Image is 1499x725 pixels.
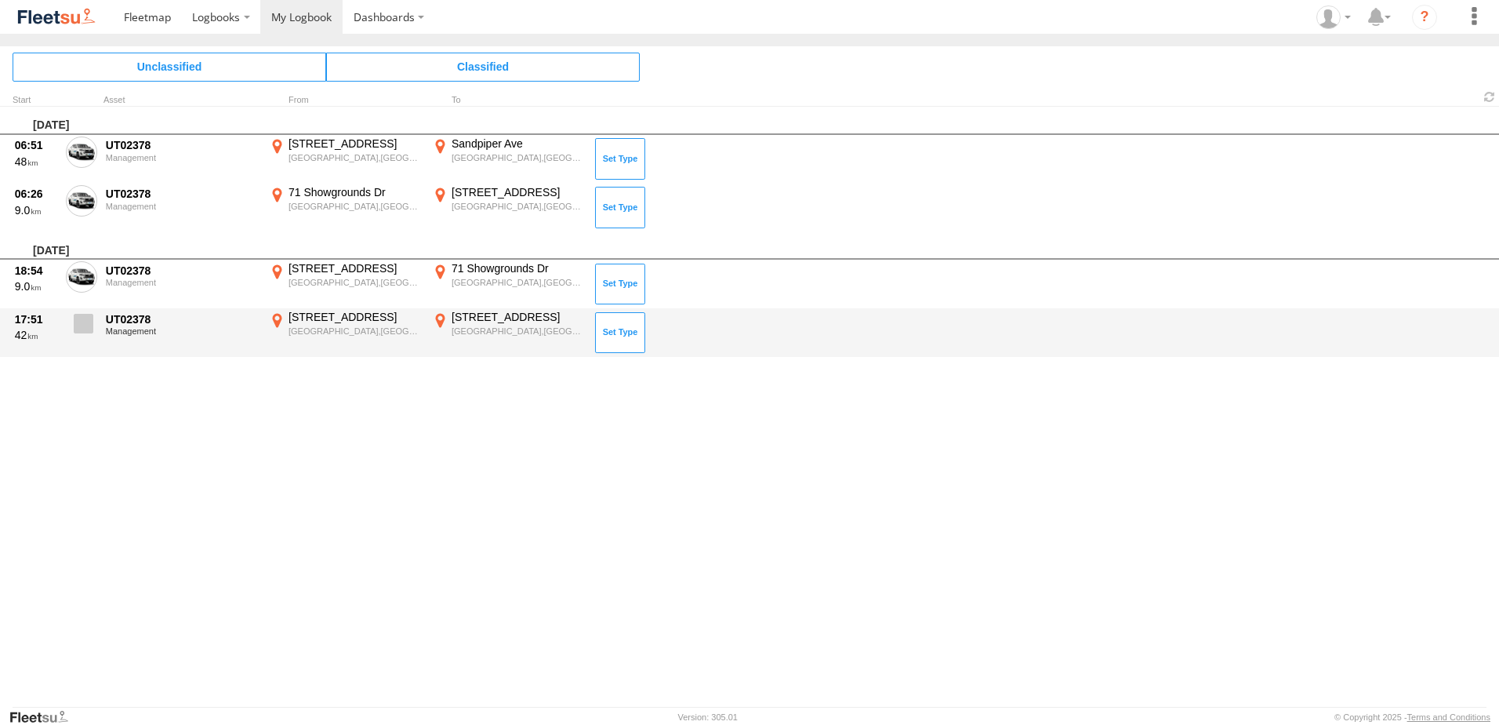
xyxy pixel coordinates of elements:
[430,185,586,231] label: Click to View Event Location
[289,201,421,212] div: [GEOGRAPHIC_DATA],[GEOGRAPHIC_DATA]
[15,155,57,169] div: 48
[452,137,584,151] div: Sandpiper Ave
[289,277,421,288] div: [GEOGRAPHIC_DATA],[GEOGRAPHIC_DATA]
[15,328,57,342] div: 42
[595,312,645,353] button: Click to Set
[267,185,423,231] label: Click to View Event Location
[9,709,81,725] a: Visit our Website
[15,187,57,201] div: 06:26
[452,185,584,199] div: [STREET_ADDRESS]
[1407,712,1490,722] a: Terms and Conditions
[452,277,584,288] div: [GEOGRAPHIC_DATA],[GEOGRAPHIC_DATA]
[289,152,421,163] div: [GEOGRAPHIC_DATA],[GEOGRAPHIC_DATA]
[13,53,326,81] span: Click to view Unclassified Trips
[106,326,258,336] div: Management
[267,137,423,182] label: Click to View Event Location
[106,138,258,152] div: UT02378
[289,137,421,151] div: [STREET_ADDRESS]
[430,137,586,182] label: Click to View Event Location
[289,310,421,324] div: [STREET_ADDRESS]
[1311,5,1356,29] div: Scott Hughes
[289,326,421,337] div: [GEOGRAPHIC_DATA],[GEOGRAPHIC_DATA]
[430,310,586,355] label: Click to View Event Location
[1334,712,1490,722] div: © Copyright 2025 -
[15,203,57,217] div: 9.0
[452,310,584,324] div: [STREET_ADDRESS]
[103,97,260,104] div: Asset
[267,310,423,355] label: Click to View Event Location
[289,261,421,275] div: [STREET_ADDRESS]
[289,185,421,199] div: 71 Showgrounds Dr
[678,712,738,722] div: Version: 305.01
[452,261,584,275] div: 71 Showgrounds Dr
[430,261,586,307] label: Click to View Event Location
[452,152,584,163] div: [GEOGRAPHIC_DATA],[GEOGRAPHIC_DATA]
[1480,89,1499,104] span: Refresh
[267,261,423,307] label: Click to View Event Location
[106,312,258,326] div: UT02378
[1412,5,1437,30] i: ?
[15,279,57,293] div: 9.0
[106,278,258,287] div: Management
[326,53,640,81] span: Click to view Classified Trips
[106,264,258,278] div: UT02378
[16,6,97,27] img: fleetsu-logo-horizontal.svg
[13,97,60,104] div: Click to Sort
[106,153,258,162] div: Management
[452,326,584,337] div: [GEOGRAPHIC_DATA],[GEOGRAPHIC_DATA]
[452,201,584,212] div: [GEOGRAPHIC_DATA],[GEOGRAPHIC_DATA]
[106,202,258,211] div: Management
[15,264,57,278] div: 18:54
[595,264,645,304] button: Click to Set
[267,97,423,104] div: From
[15,138,57,152] div: 06:51
[595,187,645,228] button: Click to Set
[106,187,258,201] div: UT02378
[15,312,57,326] div: 17:51
[430,97,586,104] div: To
[595,138,645,179] button: Click to Set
